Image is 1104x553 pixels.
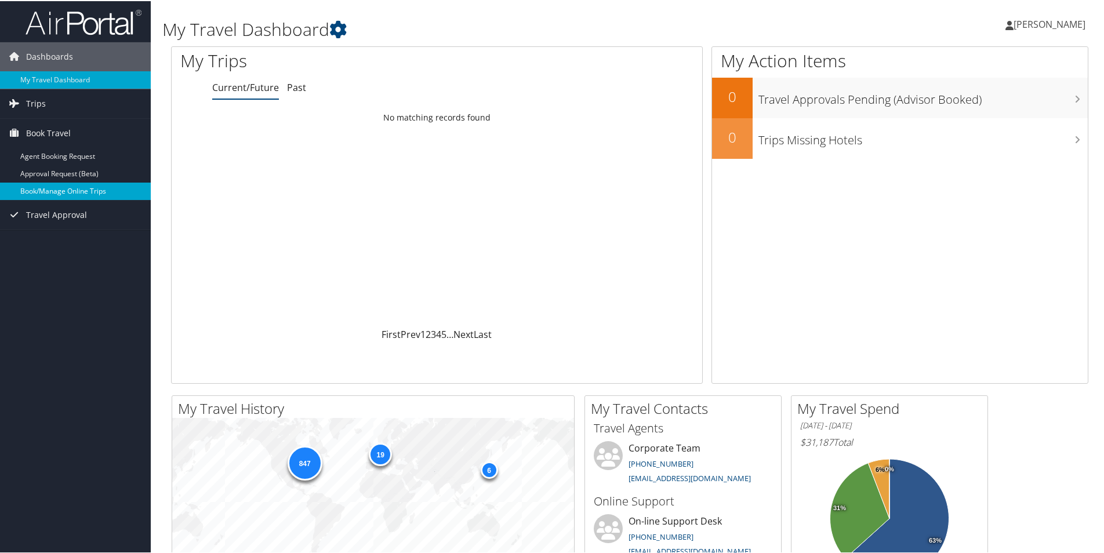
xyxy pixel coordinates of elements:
[420,327,426,340] a: 1
[26,88,46,117] span: Trips
[369,441,392,464] div: 19
[382,327,401,340] a: First
[833,504,846,511] tspan: 31%
[758,85,1088,107] h3: Travel Approvals Pending (Advisor Booked)
[436,327,441,340] a: 4
[885,465,894,472] tspan: 0%
[480,460,497,478] div: 6
[426,327,431,340] a: 2
[287,445,322,479] div: 847
[1005,6,1097,41] a: [PERSON_NAME]
[712,48,1088,72] h1: My Action Items
[180,48,473,72] h1: My Trips
[441,327,446,340] a: 5
[212,80,279,93] a: Current/Future
[712,117,1088,158] a: 0Trips Missing Hotels
[629,530,693,541] a: [PHONE_NUMBER]
[431,327,436,340] a: 3
[629,457,693,468] a: [PHONE_NUMBER]
[876,465,885,472] tspan: 6%
[712,86,753,105] h2: 0
[594,492,772,508] h3: Online Support
[26,41,73,70] span: Dashboards
[800,435,833,448] span: $31,187
[588,440,778,487] li: Corporate Team
[162,16,786,41] h1: My Travel Dashboard
[1014,17,1085,30] span: [PERSON_NAME]
[712,77,1088,117] a: 0Travel Approvals Pending (Advisor Booked)
[712,126,753,146] h2: 0
[287,80,306,93] a: Past
[800,435,979,448] h6: Total
[929,536,942,543] tspan: 63%
[178,398,574,417] h2: My Travel History
[474,327,492,340] a: Last
[453,327,474,340] a: Next
[591,398,781,417] h2: My Travel Contacts
[758,125,1088,147] h3: Trips Missing Hotels
[401,327,420,340] a: Prev
[26,8,141,35] img: airportal-logo.png
[800,419,979,430] h6: [DATE] - [DATE]
[26,199,87,228] span: Travel Approval
[172,106,702,127] td: No matching records found
[446,327,453,340] span: …
[26,118,71,147] span: Book Travel
[594,419,772,435] h3: Travel Agents
[629,472,751,482] a: [EMAIL_ADDRESS][DOMAIN_NAME]
[797,398,987,417] h2: My Travel Spend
